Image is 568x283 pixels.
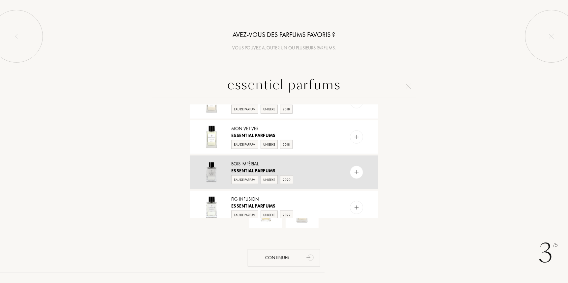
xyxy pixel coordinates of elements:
div: 2018 [280,105,293,114]
div: Eau de Parfum [231,140,258,149]
div: Unisexe [261,211,278,219]
img: left_onboard.svg [14,34,19,39]
span: Parfums [255,203,276,209]
div: 3 [539,234,558,273]
img: add_pf.svg [354,205,360,211]
span: Parfums [255,168,276,174]
div: Fig Infusion [231,196,336,203]
img: quit_onboard.svg [549,34,554,39]
div: 2020 [280,175,293,184]
div: Continuer [248,249,320,267]
span: /5 [553,241,558,249]
img: cross.svg [406,84,411,89]
div: Unisexe [261,105,278,114]
div: 2018 [280,140,293,149]
span: Essential [231,132,254,138]
div: Bois Impérial [231,160,336,167]
img: add_pf.svg [354,169,360,176]
div: 2022 [280,211,293,219]
img: Fig Infusion [200,196,223,219]
div: Unisexe [261,175,278,184]
span: Essential [231,203,254,209]
img: add_pf.svg [354,134,360,140]
div: Eau de Parfum [231,211,258,219]
div: Eau de Parfum [231,105,258,114]
span: Essential [231,168,254,174]
span: Parfums [255,132,276,138]
div: Eau de Parfum [231,175,258,184]
div: Unisexe [261,140,278,149]
div: Mon Vetiver [231,125,336,132]
img: Bois Impérial [200,161,223,184]
div: animation [304,251,317,264]
input: Rechercher un parfum [152,74,416,98]
img: Mon Vetiver [200,126,223,149]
